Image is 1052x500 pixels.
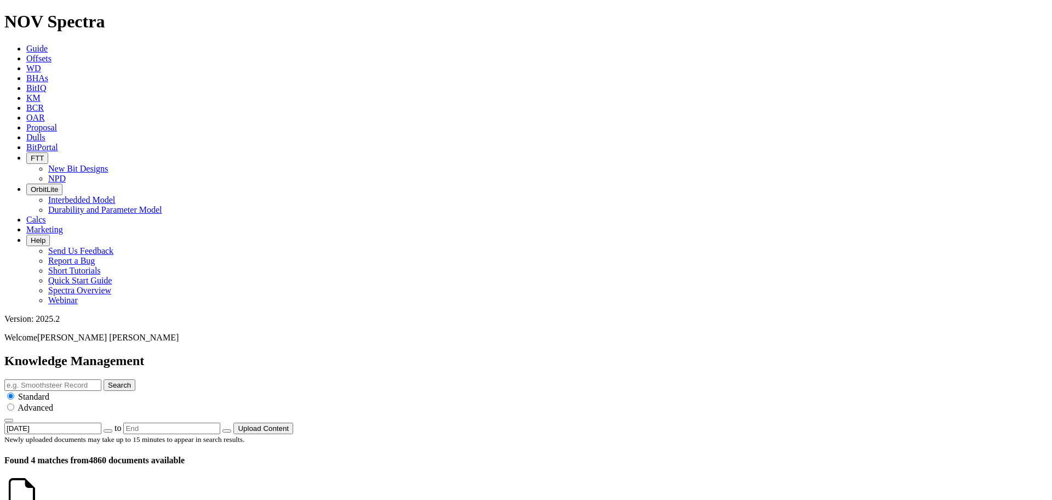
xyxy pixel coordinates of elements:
[48,246,113,255] a: Send Us Feedback
[4,456,1048,465] h4: 4860 documents available
[18,403,53,412] span: Advanced
[233,423,293,434] button: Upload Content
[4,379,101,391] input: e.g. Smoothsteer Record
[31,185,58,194] span: OrbitLite
[48,286,111,295] a: Spectra Overview
[26,73,48,83] a: BHAs
[4,314,1048,324] div: Version: 2025.2
[48,195,115,204] a: Interbedded Model
[26,143,58,152] a: BitPortal
[26,225,63,234] a: Marketing
[4,354,1048,368] h2: Knowledge Management
[26,83,46,93] a: BitIQ
[115,423,121,433] span: to
[26,64,41,73] a: WD
[26,133,45,142] a: Dulls
[31,236,45,245] span: Help
[26,103,44,112] a: BCR
[4,333,1048,343] p: Welcome
[123,423,220,434] input: End
[48,205,162,214] a: Durability and Parameter Model
[26,215,46,224] a: Calcs
[48,296,78,305] a: Webinar
[26,123,57,132] a: Proposal
[37,333,179,342] span: [PERSON_NAME] [PERSON_NAME]
[26,113,45,122] a: OAR
[4,423,101,434] input: Start
[4,12,1048,32] h1: NOV Spectra
[4,435,244,444] small: Newly uploaded documents may take up to 15 minutes to appear in search results.
[26,235,50,246] button: Help
[18,392,49,401] span: Standard
[48,256,95,265] a: Report a Bug
[26,93,41,103] a: KM
[26,152,48,164] button: FTT
[48,174,66,183] a: NPD
[48,276,112,285] a: Quick Start Guide
[48,164,108,173] a: New Bit Designs
[26,184,62,195] button: OrbitLite
[26,54,52,63] a: Offsets
[104,379,135,391] button: Search
[4,456,89,465] span: Found 4 matches from
[48,266,101,275] a: Short Tutorials
[26,44,48,53] a: Guide
[31,154,44,162] span: FTT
